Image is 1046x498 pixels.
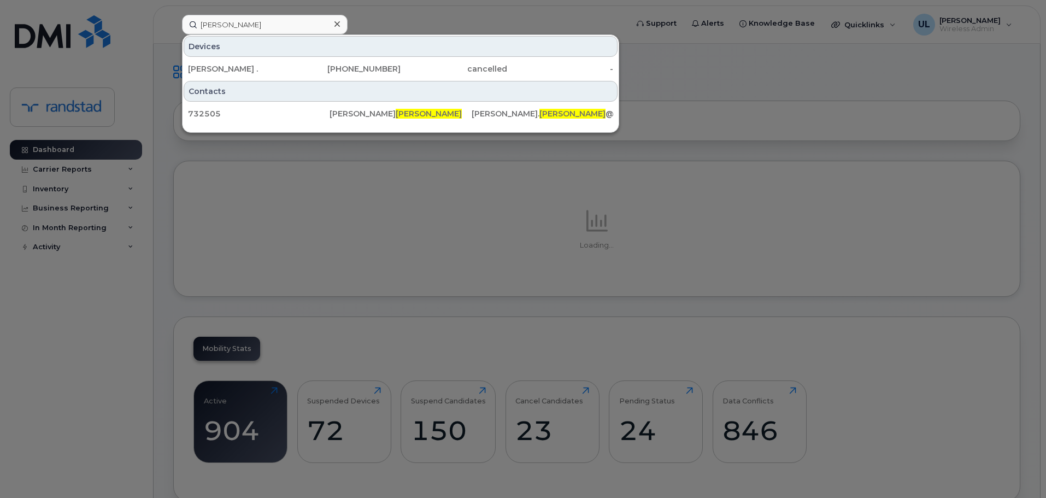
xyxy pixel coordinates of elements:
[539,109,606,119] span: [PERSON_NAME]
[396,109,462,119] span: [PERSON_NAME]
[401,63,507,74] div: cancelled
[295,63,401,74] div: [PHONE_NUMBER]
[507,63,614,74] div: -
[184,104,618,124] a: 732505[PERSON_NAME][PERSON_NAME][PERSON_NAME].[PERSON_NAME]@[DOMAIN_NAME]
[188,108,330,119] div: 732505
[184,36,618,57] div: Devices
[472,108,613,119] div: [PERSON_NAME]. @[DOMAIN_NAME]
[188,63,295,74] div: [PERSON_NAME] .
[184,59,618,79] a: [PERSON_NAME] .[PHONE_NUMBER]cancelled-
[330,108,471,119] div: [PERSON_NAME]
[184,81,618,102] div: Contacts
